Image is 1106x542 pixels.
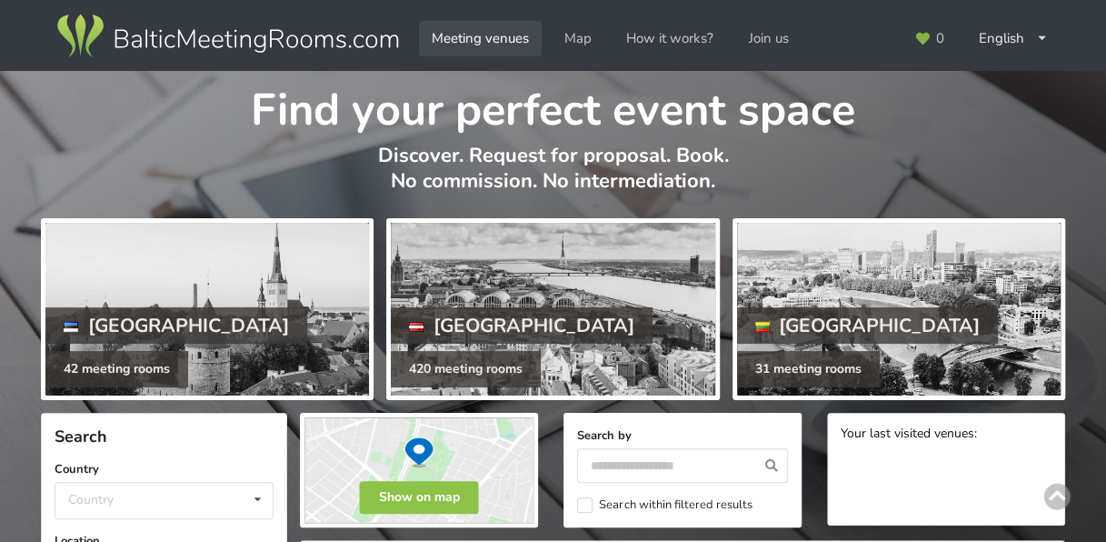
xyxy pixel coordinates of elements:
[45,351,188,387] div: 42 meeting rooms
[386,218,719,400] a: [GEOGRAPHIC_DATA] 420 meeting rooms
[360,481,479,514] button: Show on map
[736,21,802,56] a: Join us
[737,307,999,344] div: [GEOGRAPHIC_DATA]
[577,427,788,445] label: Search by
[45,307,307,344] div: [GEOGRAPHIC_DATA]
[732,218,1065,400] a: [GEOGRAPHIC_DATA] 31 meeting rooms
[552,21,604,56] a: Map
[391,351,541,387] div: 420 meeting rooms
[55,426,107,447] span: Search
[841,427,1051,444] div: Your last visited venues:
[419,21,542,56] a: Meeting venues
[300,413,538,527] img: Show on map
[41,218,374,400] a: [GEOGRAPHIC_DATA] 42 meeting rooms
[68,492,114,507] div: Country
[54,11,402,62] img: Baltic Meeting Rooms
[613,21,726,56] a: How it works?
[41,143,1065,213] p: Discover. Request for proposal. Book. No commission. No intermediation.
[966,21,1061,56] div: English
[936,32,944,45] span: 0
[577,497,752,513] label: Search within filtered results
[391,307,653,344] div: [GEOGRAPHIC_DATA]
[41,71,1065,139] h1: Find your perfect event space
[737,351,880,387] div: 31 meeting rooms
[55,460,274,478] label: Country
